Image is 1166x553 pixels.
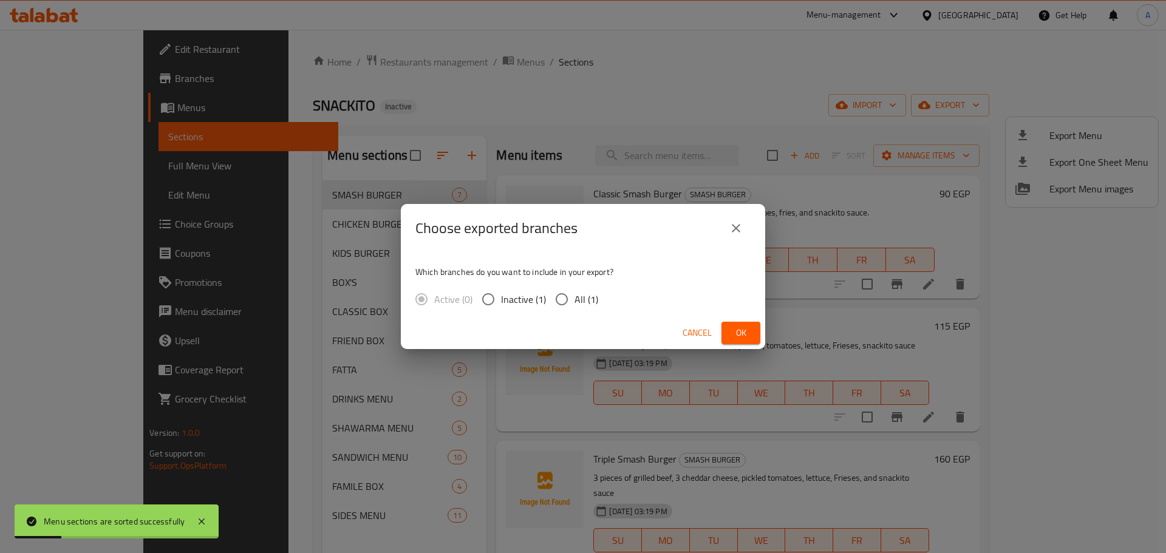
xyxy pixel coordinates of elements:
button: close [721,214,751,243]
p: Which branches do you want to include in your export? [415,266,751,278]
button: Cancel [678,322,717,344]
span: Cancel [683,325,712,341]
div: Menu sections are sorted successfully [44,515,185,528]
h2: Choose exported branches [415,219,578,238]
span: Ok [731,325,751,341]
span: All (1) [574,292,598,307]
span: Active (0) [434,292,472,307]
span: Inactive (1) [501,292,546,307]
button: Ok [721,322,760,344]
